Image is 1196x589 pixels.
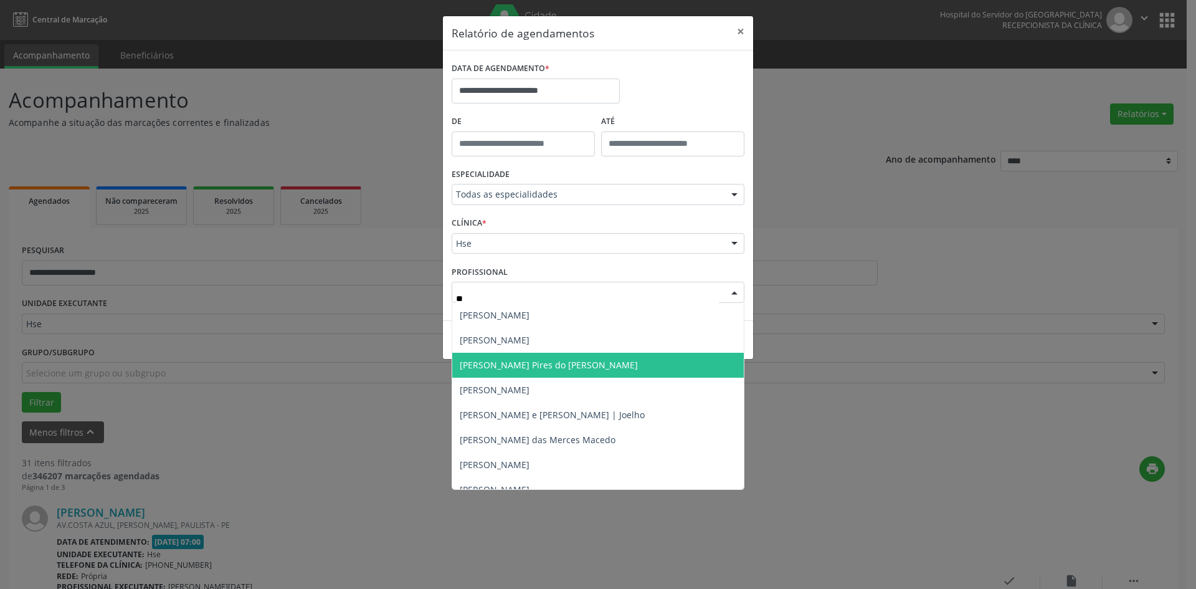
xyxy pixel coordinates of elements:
span: [PERSON_NAME] [460,309,529,321]
label: De [452,112,595,132]
span: [PERSON_NAME] [460,459,529,471]
label: CLÍNICA [452,214,486,233]
label: DATA DE AGENDAMENTO [452,59,549,79]
span: [PERSON_NAME] [460,384,529,396]
span: Todas as especialidades [456,188,719,201]
span: [PERSON_NAME] [460,484,529,496]
span: Hse [456,237,719,250]
span: [PERSON_NAME] [460,334,529,346]
label: ESPECIALIDADE [452,165,510,184]
h5: Relatório de agendamentos [452,25,594,41]
button: Close [728,16,753,47]
label: PROFISSIONAL [452,262,508,282]
span: [PERSON_NAME] das Merces Macedo [460,434,615,446]
label: ATÉ [601,112,744,132]
span: [PERSON_NAME] Pires do [PERSON_NAME] [460,359,638,371]
span: [PERSON_NAME] e [PERSON_NAME] | Joelho [460,409,645,421]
